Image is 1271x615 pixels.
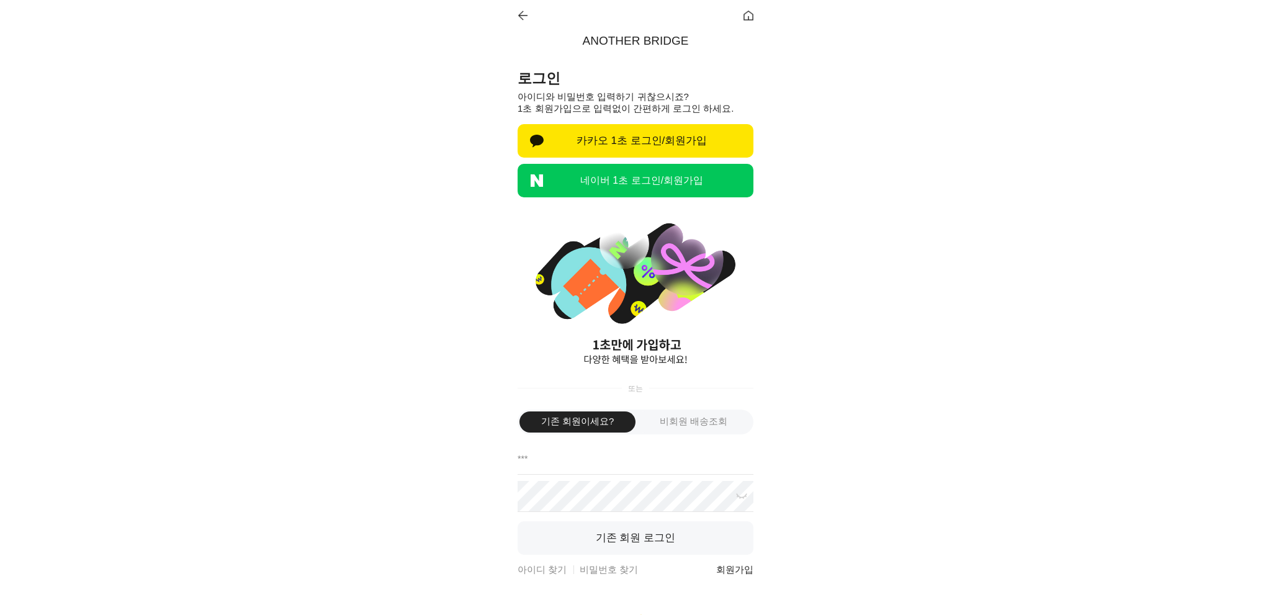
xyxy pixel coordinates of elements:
a: 카카오 1초 로그인/회원가입 [518,124,753,158]
img: banner [518,212,753,369]
p: 아이디와 비밀번호 입력하기 귀찮으시죠? 1초 회원가입으로 입력없이 간편하게 로그인 하세요. [518,91,753,115]
a: 기존 회원이세요? [519,411,635,433]
a: 회원가입 [710,564,754,576]
a: 네이버 1초 로그인/회원가입 [518,164,753,197]
button: 기존 회원 로그인 [518,521,753,555]
h2: 로그인 [518,69,753,88]
a: 아이디 찾기 [518,564,567,576]
a: 비회원 배송조회 [635,411,752,433]
a: ANOTHER BRIDGE [582,34,688,47]
a: 비밀번호 찾기 [573,564,639,576]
